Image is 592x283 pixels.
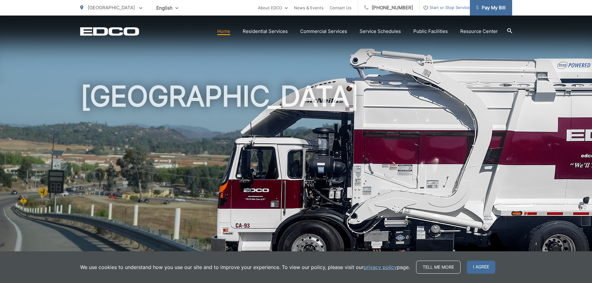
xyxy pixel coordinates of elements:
[258,4,288,11] a: About EDCO
[416,261,461,274] a: Tell me more
[330,4,351,11] a: Contact Us
[217,28,230,35] a: Home
[243,28,288,35] a: Residential Services
[364,263,397,271] a: privacy policy
[413,28,448,35] a: Public Facilities
[80,27,139,36] a: EDCD logo. Return to the homepage.
[467,261,495,274] span: I agree
[80,81,512,277] h1: [GEOGRAPHIC_DATA]
[360,28,401,35] a: Service Schedules
[80,263,410,271] p: We use cookies to understand how you use our site and to improve your experience. To view our pol...
[152,2,183,13] span: English
[476,4,506,11] span: Pay My Bill
[294,4,324,11] a: News & Events
[300,28,347,35] a: Commercial Services
[460,28,498,35] a: Resource Center
[88,5,135,11] span: [GEOGRAPHIC_DATA]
